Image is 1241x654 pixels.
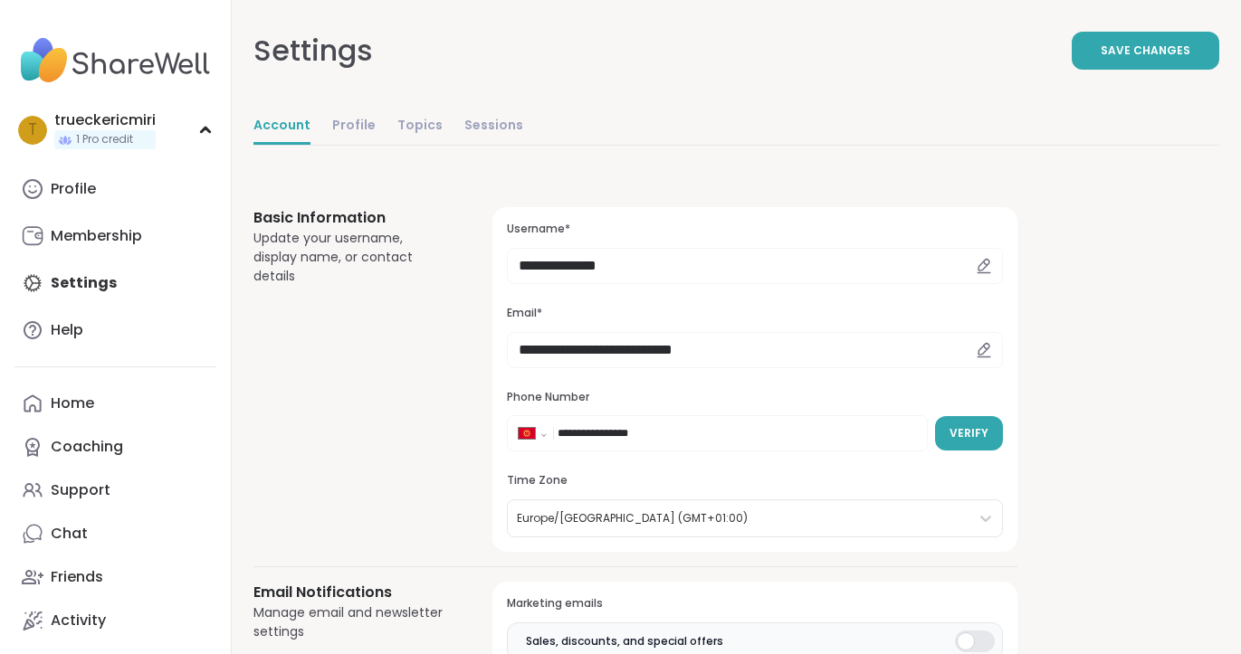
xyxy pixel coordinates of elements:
div: Coaching [51,437,123,457]
span: Verify [950,425,988,441]
img: ShareWell Nav Logo [14,29,216,92]
a: Membership [14,214,216,258]
button: Verify [935,416,1003,450]
div: Help [51,320,83,340]
span: Sales, discounts, and special offers [526,633,723,649]
a: Home [14,382,216,425]
a: Profile [14,167,216,211]
div: Friends [51,567,103,587]
div: trueckericmiri [54,110,156,130]
a: Topics [397,109,443,145]
h3: Phone Number [507,390,1003,405]
h3: Email* [507,306,1003,321]
div: Update your username, display name, or contact details [253,229,449,286]
div: Manage email and newsletter settings [253,603,449,641]
a: Support [14,469,216,512]
span: 1 Pro credit [76,132,133,147]
a: Profile [332,109,376,145]
a: Activity [14,599,216,642]
div: Profile [51,179,96,199]
button: Save Changes [1072,32,1219,70]
div: Membership [51,226,142,246]
a: Chat [14,512,216,555]
a: Friends [14,555,216,599]
h3: Email Notifications [253,582,449,603]
a: Help [14,308,216,352]
div: Settings [253,29,373,72]
div: Support [51,480,110,500]
div: Home [51,393,94,413]
h3: Basic Information [253,207,449,229]
span: t [28,118,37,142]
h3: Username* [507,222,1003,237]
div: Chat [51,524,88,544]
a: Account [253,109,310,145]
h3: Marketing emails [507,596,1003,611]
a: Coaching [14,425,216,469]
a: Sessions [464,109,523,145]
span: Save Changes [1101,43,1190,59]
h3: Time Zone [507,473,1003,488]
div: Activity [51,611,106,630]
